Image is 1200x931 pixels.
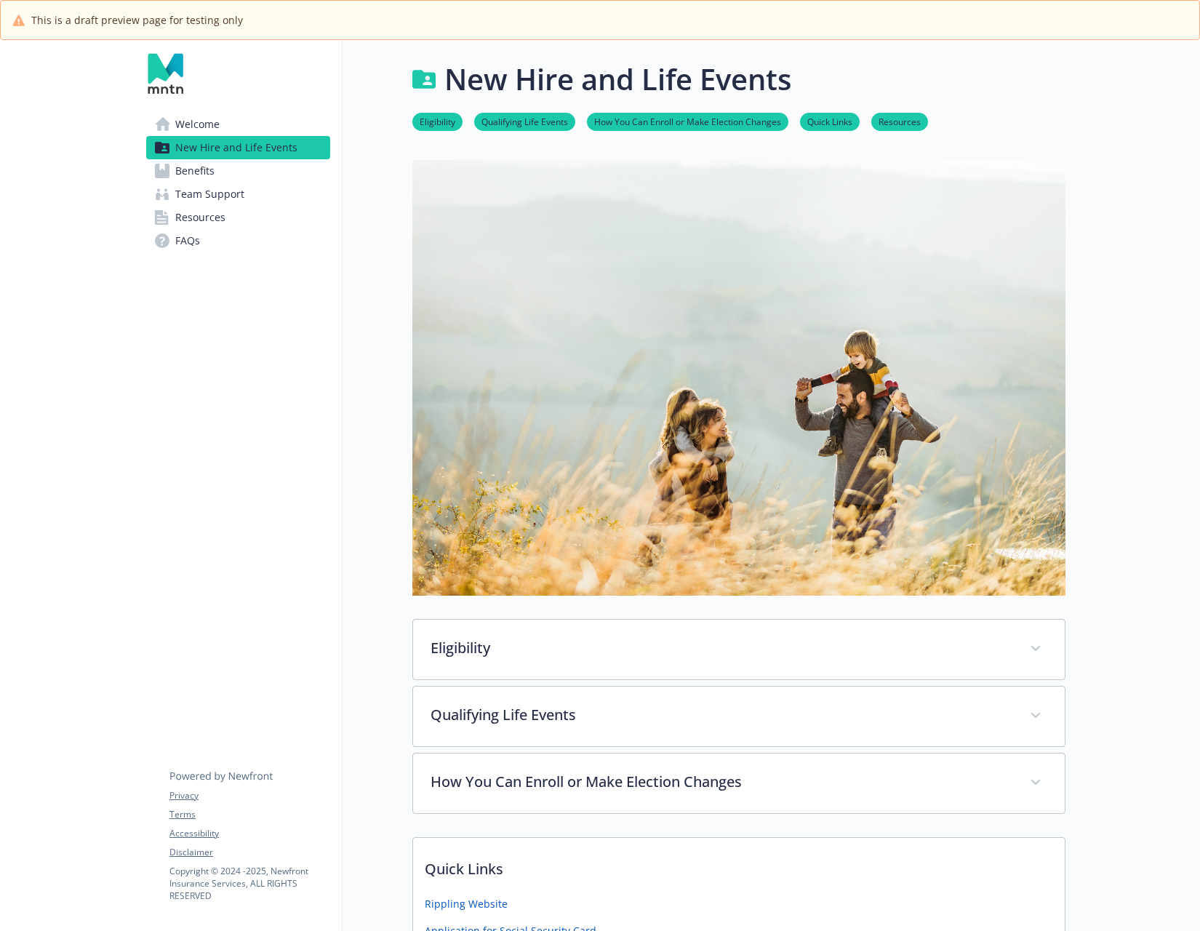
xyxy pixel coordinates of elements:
[412,160,1065,596] img: new hire page banner
[871,114,928,128] a: Resources
[431,771,1012,793] p: How You Can Enroll or Make Election Changes
[431,704,1012,726] p: Qualifying Life Events
[413,838,1065,892] p: Quick Links
[413,687,1065,746] div: Qualifying Life Events
[175,113,220,136] span: Welcome
[146,229,330,252] a: FAQs
[169,827,329,840] a: Accessibility
[425,896,508,911] a: Rippling Website
[146,159,330,183] a: Benefits
[444,57,791,101] h1: New Hire and Life Events
[146,183,330,206] a: Team Support
[413,754,1065,813] div: How You Can Enroll or Make Election Changes
[413,620,1065,679] div: Eligibility
[175,183,244,206] span: Team Support
[31,12,243,28] span: This is a draft preview page for testing only
[175,206,225,229] span: Resources
[146,136,330,159] a: New Hire and Life Events
[175,136,297,159] span: New Hire and Life Events
[146,113,330,136] a: Welcome
[169,865,329,902] p: Copyright © 2024 - 2025 , Newfront Insurance Services, ALL RIGHTS RESERVED
[175,229,200,252] span: FAQs
[474,114,575,128] a: Qualifying Life Events
[431,637,1012,659] p: Eligibility
[800,114,860,128] a: Quick Links
[412,114,463,128] a: Eligibility
[175,159,215,183] span: Benefits
[146,206,330,229] a: Resources
[169,846,329,859] a: Disclaimer
[169,789,329,802] a: Privacy
[169,808,329,821] a: Terms
[587,114,788,128] a: How You Can Enroll or Make Election Changes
